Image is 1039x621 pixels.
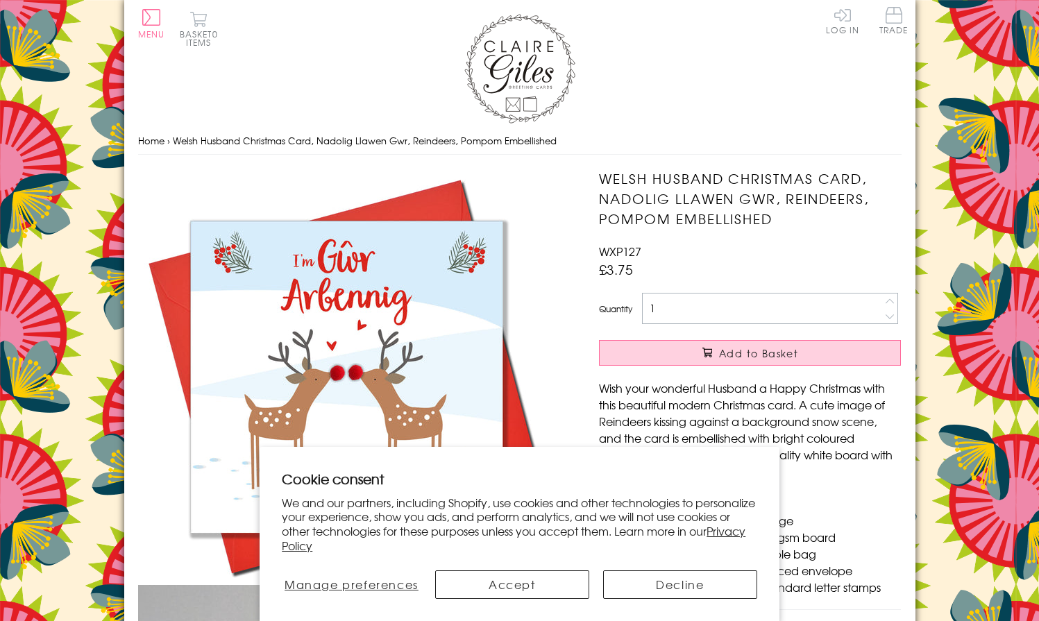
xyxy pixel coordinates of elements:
span: Manage preferences [285,576,419,593]
span: 0 items [186,28,218,49]
h2: Cookie consent [282,469,757,488]
span: Welsh Husband Christmas Card, Nadolig Llawen Gwr, Reindeers, Pompom Embellished [173,134,557,147]
span: WXP127 [599,243,641,260]
span: Menu [138,28,165,40]
span: Add to Basket [719,346,798,360]
span: › [167,134,170,147]
button: Manage preferences [282,570,421,599]
button: Add to Basket [599,340,901,366]
button: Decline [603,570,757,599]
a: Trade [879,7,909,37]
a: Home [138,134,164,147]
a: Privacy Policy [282,522,745,554]
span: Trade [879,7,909,34]
button: Accept [435,570,589,599]
img: Claire Giles Greetings Cards [464,14,575,124]
img: Welsh Husband Christmas Card, Nadolig Llawen Gwr, Reindeers, Pompom Embellished [138,169,555,585]
span: £3.75 [599,260,633,279]
h1: Welsh Husband Christmas Card, Nadolig Llawen Gwr, Reindeers, Pompom Embellished [599,169,901,228]
button: Menu [138,9,165,38]
p: We and our partners, including Shopify, use cookies and other technologies to personalize your ex... [282,495,757,553]
label: Quantity [599,303,632,315]
nav: breadcrumbs [138,127,902,155]
button: Basket0 items [180,11,218,46]
p: Wish your wonderful Husband a Happy Christmas with this beautiful modern Christmas card. A cute i... [599,380,901,479]
a: Log In [826,7,859,34]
